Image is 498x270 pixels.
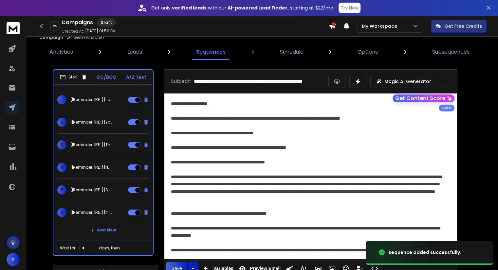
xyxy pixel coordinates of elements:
[60,74,87,80] div: Step 1
[85,224,121,237] button: Add New
[74,35,104,40] p: GENERAL MONEY
[7,22,20,34] img: logo
[46,44,77,60] a: Analytics
[171,77,191,85] p: Subject:
[445,23,482,29] p: Get Free Credits
[57,208,66,217] span: 6
[70,210,112,215] p: {|Reminder: |RE: }{If I offered {U|you} $500/day no strings attached would you take it?|If I coul...
[57,140,66,149] span: 3
[57,185,66,194] span: 5
[127,48,142,56] p: Leads
[432,48,470,56] p: Subsequences
[192,44,230,60] a: Sequences
[393,94,454,102] button: Get Content Score
[57,163,66,172] span: 4
[70,187,112,193] p: {|Reminder: |RE: }{Saw your profile|You popped up|Quick question|You still in the {game|biz}?}
[49,48,73,56] p: Analytics
[57,95,66,104] span: 1
[228,5,289,11] strong: AI-powered Lead Finder,
[341,5,359,11] p: Try Now
[70,165,112,170] p: {|Reminder: |RE: }{Not a sales pitch|Not a guru trick|No fluff — just facts}
[62,19,93,26] h1: Campaigns
[99,245,120,251] p: days, then
[439,105,454,111] div: Beta
[7,253,20,266] button: A
[57,118,66,127] span: 2
[70,97,112,102] p: {|Reminder: |RE: }{I call BS|How's it {real|possible} }
[280,48,304,56] p: Schedule
[97,18,116,27] div: Draft
[97,74,116,80] p: CC/BCC
[123,44,146,60] a: Leads
[428,44,473,60] a: Subsequences
[60,245,75,251] p: Wait for
[358,48,378,56] p: Options
[339,3,360,13] button: Try Now
[62,29,84,34] p: Created At:
[53,24,57,28] p: 0 %
[389,249,461,256] div: sequence added successfully.
[370,75,444,88] button: Magic AI Generator
[126,74,146,80] p: A/Z Test
[196,48,226,56] p: Sequences
[172,5,207,11] strong: verified leads
[70,120,112,125] p: {|Reminder: |RE: }{You still working hard?|Time to stop hustling?|Working harder than AI?}
[276,44,307,60] a: Schedule
[39,35,63,40] button: Campaign
[70,142,112,147] p: {|Reminder: |RE: }{The truth about AI|AI isn’t coming — it’s HERE|You’re already behind (unless...)}
[85,28,116,34] p: [DATE] 01:50 PM
[53,69,154,256] li: Step1CC/BCCA/Z Test1{|Reminder: |RE: }{I call BS|How's it {real|possible} }2{|Reminder: |RE: }{Yo...
[431,20,487,33] button: Get Free Credits
[151,5,333,11] p: Get only with our starting at $22/mo
[362,23,400,29] p: My Workspace
[384,78,431,85] p: Magic AI Generator
[354,44,382,60] a: Options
